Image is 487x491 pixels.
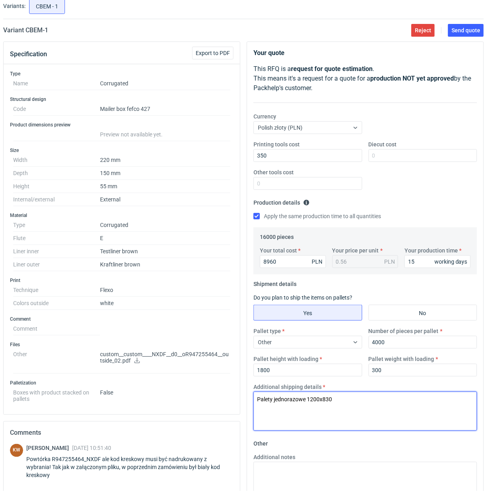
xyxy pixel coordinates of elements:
span: Other [258,339,272,345]
h3: Comment [10,316,234,322]
div: Klaudia Wiśniewska [10,444,23,457]
strong: request for quote estimation [291,65,373,73]
dd: External [100,193,230,206]
legend: Other [253,437,268,447]
h3: Type [10,71,234,77]
h3: Size [10,147,234,154]
h2: Comments [10,428,234,438]
legend: Shipment details [253,278,297,287]
label: Apply the same production time to all quantities [253,212,381,220]
h3: Print [10,277,234,284]
input: 0 [260,255,326,268]
dt: Liner outer [13,258,100,271]
label: Additional shipping details [253,383,322,391]
h3: Palletization [10,380,234,386]
dt: Other [13,348,100,374]
strong: production NOT yet approved [370,75,454,82]
h3: Files [10,341,234,348]
strong: Your quote [253,49,285,57]
dt: Comment [13,322,100,335]
input: 0 [405,255,471,268]
span: [PERSON_NAME] [26,445,72,451]
h3: Structural design [10,96,234,103]
label: No [369,305,477,321]
label: Additional notes [253,453,295,461]
input: 0 [253,364,362,377]
h2: Variant CBEM - 1 [3,26,48,35]
input: 0 [253,177,362,190]
dt: Flute [13,232,100,245]
label: Variants: [3,2,26,10]
input: 0 [253,149,362,162]
dd: False [100,386,230,402]
dt: Liner inner [13,245,100,258]
label: Pallet weight with loading [369,355,434,363]
dd: E [100,232,230,245]
dt: Width [13,154,100,167]
div: working days [434,258,467,266]
dd: Flexo [100,284,230,297]
label: Do you plan to ship the items on pallets? [253,294,352,301]
dd: white [100,297,230,310]
label: Your production time [405,246,458,254]
dt: Internal/external [13,193,100,206]
dd: 220 mm [100,154,230,167]
dt: Depth [13,167,100,180]
figcaption: KW [10,444,23,457]
legend: 16000 pieces [260,231,294,240]
span: [DATE] 10:51:40 [72,445,111,451]
label: Printing tools cost [253,140,300,148]
label: Currency [253,112,276,120]
label: Other tools cost [253,168,294,176]
dt: Code [13,103,100,116]
span: Polish złoty (PLN) [258,124,302,131]
textarea: Palety jednorazowe 1200x830 [253,392,477,431]
h3: Product dimensions preview [10,122,234,128]
dd: Kraftliner brown [100,258,230,271]
button: Export to PDF [192,47,234,59]
p: custom__custom____NXDF__d0__oR947255464__outside_02.pdf [100,351,230,365]
dd: 55 mm [100,180,230,193]
input: 0 [369,336,477,349]
dd: 150 mm [100,167,230,180]
label: Your price per unit [332,246,379,254]
label: Diecut cost [369,140,397,148]
dd: Testliner brown [100,245,230,258]
button: Reject [411,24,435,37]
h3: Material [10,212,234,219]
dd: Mailer box fefco 427 [100,103,230,116]
label: Pallet height with loading [253,355,318,363]
span: Reject [415,28,431,33]
label: Number of pieces per pallet [369,327,439,335]
dd: Corrugated [100,219,230,232]
div: PLN [384,258,395,266]
dd: Corrugated [100,77,230,90]
label: Yes [253,305,362,321]
legend: Production details [253,196,310,206]
span: Preview not available yet. [100,131,163,138]
input: 0 [369,149,477,162]
div: Powtórka R947255464_NXDF ale kod kreskowy musi być nadrukowany z wybrania! Tak jak w załączonym p... [26,455,234,479]
label: Pallet type [253,327,281,335]
dt: Type [13,219,100,232]
div: PLN [312,258,323,266]
dt: Name [13,77,100,90]
label: Your total cost [260,246,297,254]
span: Send quote [452,28,480,33]
dt: Height [13,180,100,193]
p: This RFQ is a . This means it's a request for a quote for a by the Packhelp's customer. [253,64,477,93]
button: Specification [10,45,47,64]
dt: Technique [13,284,100,297]
input: 0 [369,364,477,377]
dt: Boxes with product stacked on pallets [13,386,100,402]
dt: Colors outside [13,297,100,310]
button: Send quote [448,24,484,37]
span: Export to PDF [196,50,230,56]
